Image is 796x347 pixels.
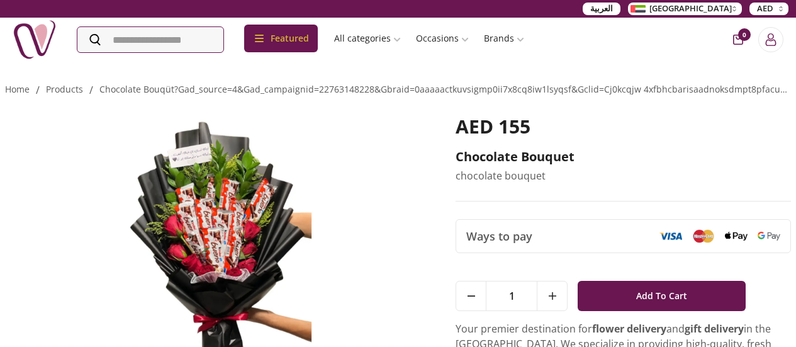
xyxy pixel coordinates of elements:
button: AED [749,3,788,15]
span: Ways to pay [466,227,532,245]
img: Nigwa-uae-gifts [13,18,57,62]
img: Mastercard [692,229,715,242]
a: Home [5,83,30,95]
img: Apple Pay [725,232,748,241]
li: / [36,82,40,98]
button: [GEOGRAPHIC_DATA] [628,3,742,15]
a: Occasions [408,27,476,50]
button: Add To Cart [578,281,745,311]
span: العربية [590,3,613,15]
img: Arabic_dztd3n.png [631,5,646,13]
button: cart-button [733,35,743,45]
strong: flower delivery [592,322,666,336]
span: AED [757,3,773,15]
span: [GEOGRAPHIC_DATA] [649,3,732,15]
input: Search [77,27,223,52]
button: Login [758,27,783,52]
span: AED 155 [456,113,530,139]
img: Visa [659,232,682,241]
strong: gift delivery [685,322,744,336]
p: chocolate bouquet [456,168,791,183]
li: / [89,82,93,98]
div: Featured [244,25,318,52]
a: All categories [327,27,408,50]
a: Brands [476,27,532,50]
span: 0 [738,28,751,41]
h2: chocolate bouquet [456,148,791,166]
img: Google Pay [758,232,780,241]
span: 1 [486,282,537,310]
span: Add To Cart [636,285,687,307]
a: products [46,83,83,95]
